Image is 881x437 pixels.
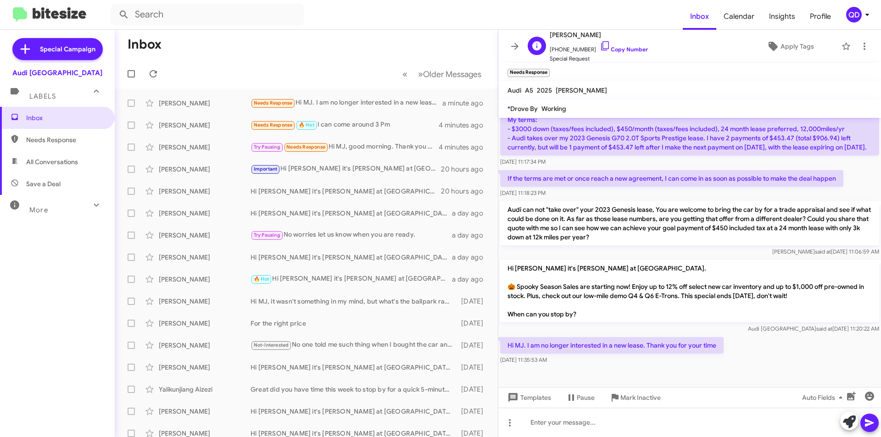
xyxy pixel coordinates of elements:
[254,100,293,106] span: Needs Response
[802,389,846,406] span: Auto Fields
[600,46,648,53] a: Copy Number
[251,120,439,130] div: I can come around 3 Pm
[457,407,491,416] div: [DATE]
[525,86,533,94] span: A5
[556,86,607,94] span: [PERSON_NAME]
[251,340,457,350] div: No one told me such thing when I bought the car and audi care package.
[251,142,439,152] div: Hi MJ, good morning. Thank you so much for keeping us in mind. Actually we were helping our frien...
[299,122,314,128] span: 🔥 Hot
[748,325,879,332] span: Audi [GEOGRAPHIC_DATA] [DATE] 11:20:22 AM
[26,135,104,144] span: Needs Response
[423,69,481,79] span: Older Messages
[159,231,251,240] div: [PERSON_NAME]
[743,38,837,55] button: Apply Tags
[254,342,289,348] span: Not-Interested
[620,389,661,406] span: Mark Inactive
[803,3,838,30] a: Profile
[795,389,853,406] button: Auto Fields
[683,3,716,30] a: Inbox
[251,363,457,372] div: Hi [PERSON_NAME] it's [PERSON_NAME] at [GEOGRAPHIC_DATA]. 🎃 Spooky Season Sales are starting now!...
[251,209,452,218] div: Hi [PERSON_NAME] it's [PERSON_NAME] at [GEOGRAPHIC_DATA]. 🎃 Spooky Season Sales are starting now!...
[286,144,325,150] span: Needs Response
[781,38,814,55] span: Apply Tags
[500,170,843,187] p: If the terms are met or once reach a new agreement, I can come in as soon as possible to make the...
[500,260,879,322] p: Hi [PERSON_NAME] it's [PERSON_NAME] at [GEOGRAPHIC_DATA]. 🎃 Spooky Season Sales are starting now!...
[159,275,251,284] div: [PERSON_NAME]
[541,105,566,113] span: Working
[251,274,452,284] div: Hi [PERSON_NAME] it's [PERSON_NAME] at [GEOGRAPHIC_DATA]. 🎃 Spooky Season Sales are starting now!...
[457,319,491,328] div: [DATE]
[507,86,521,94] span: Audi
[500,337,724,354] p: Hi MJ. I am no longer interested in a new lease. Thank you for your time
[457,385,491,394] div: [DATE]
[506,389,551,406] span: Templates
[439,121,491,130] div: 4 minutes ago
[457,297,491,306] div: [DATE]
[441,165,491,174] div: 20 hours ago
[251,407,457,416] div: Hi [PERSON_NAME] it's [PERSON_NAME] at [GEOGRAPHIC_DATA]. 🎃 Spooky Season Sales are starting now!...
[111,4,304,26] input: Search
[251,230,452,240] div: No worries let us know when you are ready.
[716,3,762,30] a: Calendar
[251,319,457,328] div: For the right price
[159,165,251,174] div: [PERSON_NAME]
[251,98,442,108] div: Hi MJ. I am no longer interested in a new lease. Thank you for your time
[413,65,487,83] button: Next
[762,3,803,30] a: Insights
[254,166,278,172] span: Important
[498,389,558,406] button: Templates
[452,231,491,240] div: a day ago
[26,113,104,122] span: Inbox
[772,248,879,255] span: [PERSON_NAME] [DATE] 11:06:59 AM
[397,65,487,83] nav: Page navigation example
[12,38,103,60] a: Special Campaign
[452,209,491,218] div: a day ago
[537,86,552,94] span: 2025
[159,385,251,394] div: Yalikunjiang Aizezi
[159,297,251,306] div: [PERSON_NAME]
[439,143,491,152] div: 4 minutes ago
[442,99,491,108] div: a minute ago
[500,158,546,165] span: [DATE] 11:17:34 PM
[159,363,251,372] div: [PERSON_NAME]
[159,407,251,416] div: [PERSON_NAME]
[507,105,538,113] span: *Drove By
[550,40,648,54] span: [PHONE_NUMBER]
[815,248,831,255] span: said at
[452,253,491,262] div: a day ago
[500,201,879,245] p: Audi can not "take over" your 2023 Genesis lease, You are welcome to bring the car by for a trade...
[251,187,441,196] div: Hi [PERSON_NAME] it's [PERSON_NAME] at [GEOGRAPHIC_DATA]. 🎃 Spooky Season Sales are starting now!...
[40,44,95,54] span: Special Campaign
[254,232,280,238] span: Try Pausing
[602,389,668,406] button: Mark Inactive
[251,253,452,262] div: Hi [PERSON_NAME] it's [PERSON_NAME] at [GEOGRAPHIC_DATA]. 🎃 Spooky Season Sales are starting now!...
[457,341,491,350] div: [DATE]
[159,99,251,108] div: [PERSON_NAME]
[159,253,251,262] div: [PERSON_NAME]
[397,65,413,83] button: Previous
[507,69,550,77] small: Needs Response
[159,187,251,196] div: [PERSON_NAME]
[838,7,871,22] button: QD
[159,209,251,218] div: [PERSON_NAME]
[846,7,862,22] div: QD
[128,37,162,52] h1: Inbox
[159,319,251,328] div: [PERSON_NAME]
[500,356,547,363] span: [DATE] 11:35:53 AM
[500,189,546,196] span: [DATE] 11:18:23 PM
[452,275,491,284] div: a day ago
[254,276,269,282] span: 🔥 Hot
[12,68,102,77] div: Audi [GEOGRAPHIC_DATA]
[418,68,423,80] span: »
[254,144,280,150] span: Try Pausing
[558,389,602,406] button: Pause
[26,157,78,166] span: All Conversations
[402,68,407,80] span: «
[457,363,491,372] div: [DATE]
[159,121,251,130] div: [PERSON_NAME]
[29,206,48,214] span: More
